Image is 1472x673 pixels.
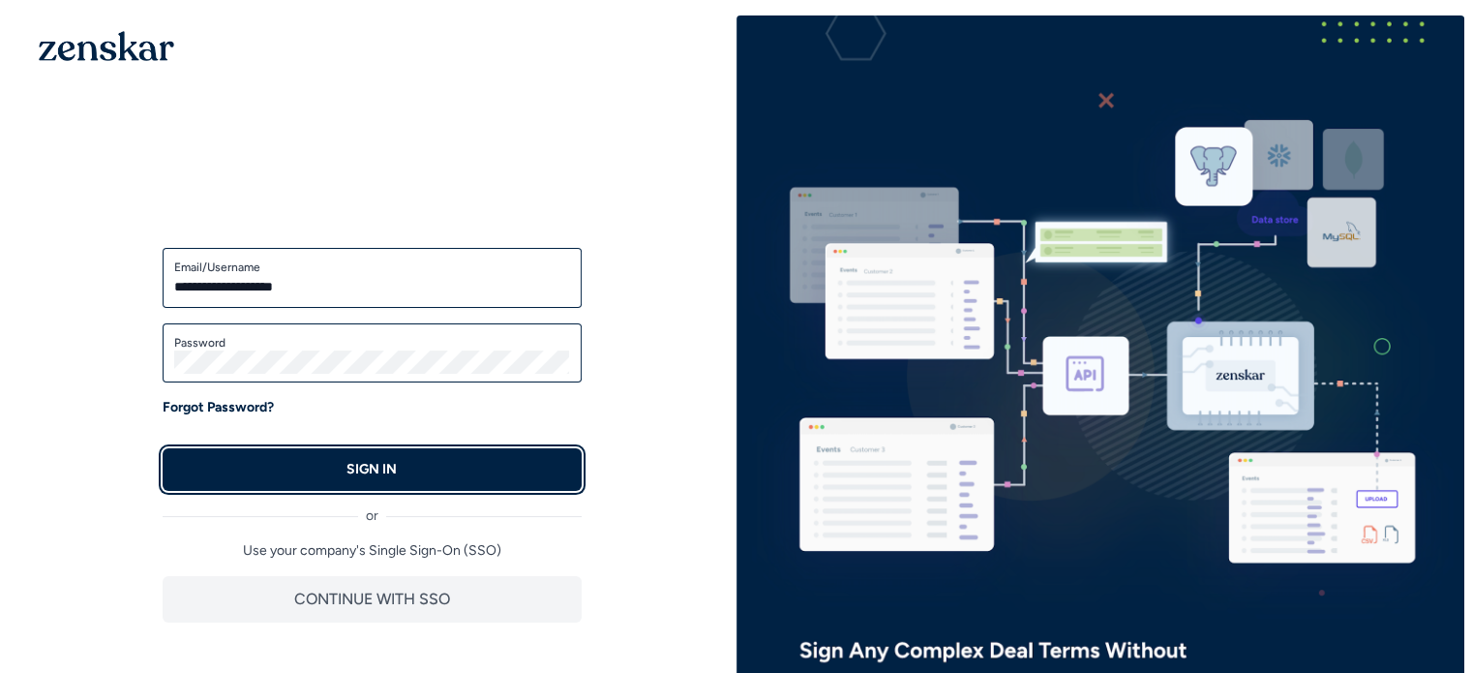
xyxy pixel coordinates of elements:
label: Password [174,335,570,351]
label: Email/Username [174,260,570,275]
button: CONTINUE WITH SSO [163,576,582,623]
p: Use your company's Single Sign-On (SSO) [163,541,582,561]
p: SIGN IN [346,460,397,479]
a: Forgot Password? [163,398,274,417]
img: 1OGAJ2xQqyY4LXKgY66KYq0eOWRCkrZdAb3gUhuVAqdWPZE9SRJmCz+oDMSn4zDLXe31Ii730ItAGKgCKgCCgCikA4Av8PJUP... [39,31,174,61]
button: SIGN IN [163,448,582,491]
div: or [163,491,582,526]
